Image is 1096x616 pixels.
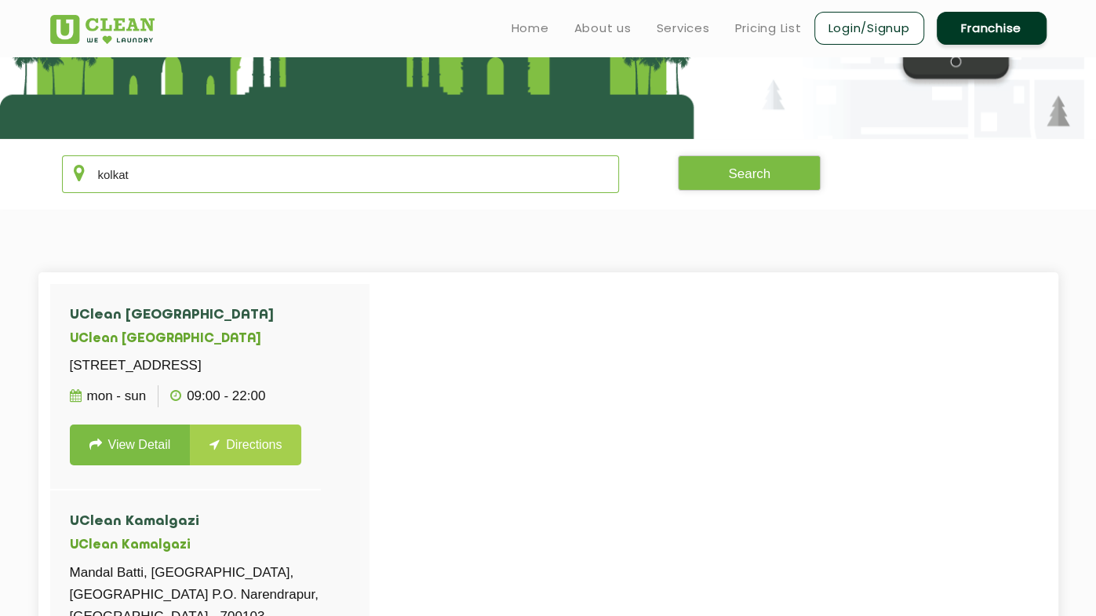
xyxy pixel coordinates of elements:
a: Pricing List [735,19,802,38]
a: View Detail [70,425,191,465]
button: Search [678,155,821,191]
p: [STREET_ADDRESS] [70,355,302,377]
h4: UClean Kamalgazi [70,514,349,530]
p: 09:00 - 22:00 [170,385,265,407]
a: Services [657,19,710,38]
a: Login/Signup [814,12,924,45]
a: About us [574,19,632,38]
img: UClean Laundry and Dry Cleaning [50,15,155,44]
h5: UClean [GEOGRAPHIC_DATA] [70,332,302,347]
a: Directions [190,425,301,465]
a: Franchise [937,12,1047,45]
a: Home [512,19,549,38]
h4: UClean [GEOGRAPHIC_DATA] [70,308,302,323]
input: Enter city/area/pin Code [62,155,620,193]
h5: UClean Kamalgazi [70,538,349,553]
p: Mon - Sun [70,385,147,407]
